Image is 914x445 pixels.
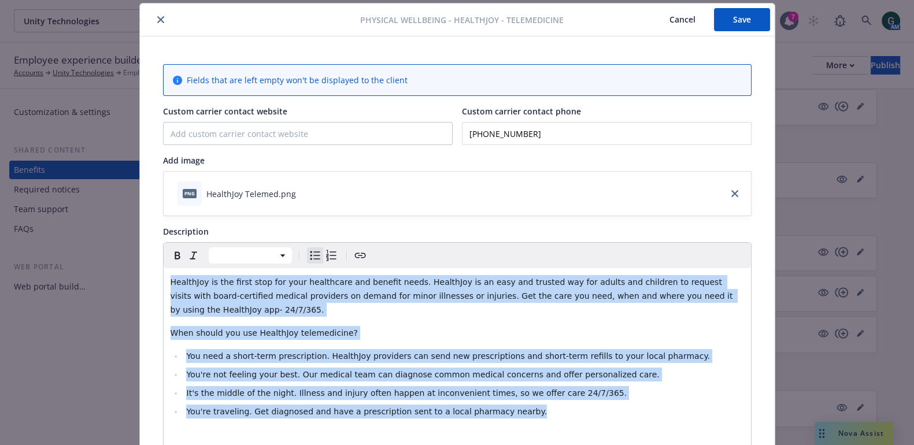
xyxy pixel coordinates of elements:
span: You're not feeling your best. Our medical team can diagnose common medical concerns and offer per... [186,370,659,379]
button: Numbered list [323,247,339,264]
button: Bulleted list [307,247,323,264]
div: HealthJoy Telemed.png [206,188,296,200]
span: HealthJoy is the first stop for your healthcare and benefit needs. HealthJoy is an easy and trust... [171,277,735,314]
span: You need a short-term prescription. HealthJoy providers can send new prescriptions and short-term... [186,351,710,361]
input: Add custom carrier contact website [164,123,452,144]
button: Create link [352,247,368,264]
span: png [183,189,197,198]
input: Add custom carrier contact phone [462,122,752,145]
button: Bold [169,247,186,264]
span: Physical Wellbeing - HealthJoy - TeleMedicine [360,14,564,26]
button: Save [714,8,770,31]
button: Italic [186,247,202,264]
button: Cancel [651,8,714,31]
button: download file [301,188,310,200]
span: Description [163,226,209,237]
button: close [154,13,168,27]
span: You're traveling. Get diagnosed and have a prescription sent to a local pharmacy nearby. [186,407,547,416]
span: Custom carrier contact phone [462,106,581,117]
span: Custom carrier contact website [163,106,287,117]
span: It's the middle of the night. Illness and injury often happen at inconvenient times, so we offer ... [186,388,627,398]
button: Block type [209,247,292,264]
a: close [728,187,742,201]
div: toggle group [307,247,339,264]
span: When should you use HealthJoy telemedicine? [171,328,358,338]
span: Fields that are left empty won't be displayed to the client [187,74,408,86]
span: Add image [163,155,205,166]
